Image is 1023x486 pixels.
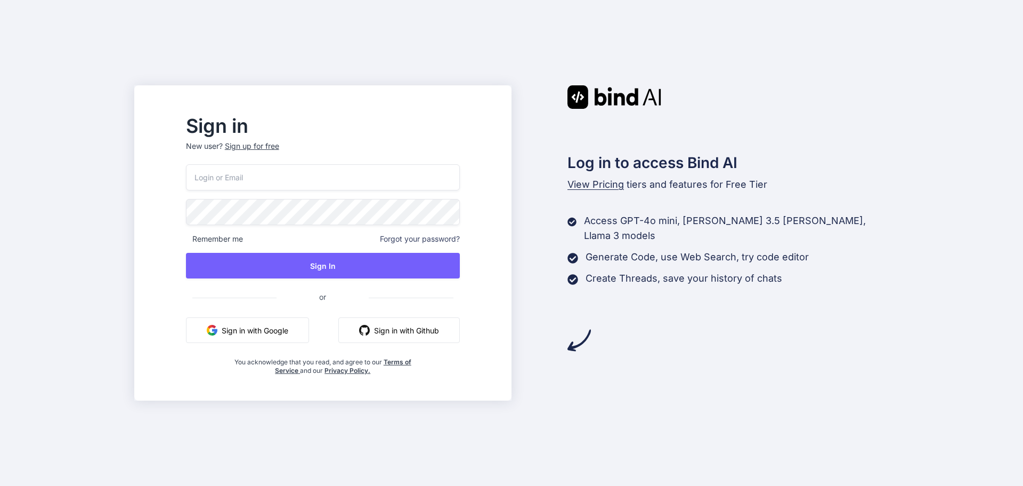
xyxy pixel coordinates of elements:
p: Create Threads, save your history of chats [586,271,782,286]
p: Access GPT-4o mini, [PERSON_NAME] 3.5 [PERSON_NAME], Llama 3 models [584,213,889,243]
img: Bind AI logo [567,85,661,109]
button: Sign In [186,253,460,278]
span: Remember me [186,234,243,244]
span: or [277,284,369,310]
p: New user? [186,141,460,164]
div: You acknowledge that you read, and agree to our and our [231,352,414,375]
div: Sign up for free [225,141,279,152]
button: Sign in with Google [186,317,309,343]
img: arrow [567,329,591,352]
a: Privacy Policy. [324,367,370,375]
span: Forgot your password? [380,234,460,244]
img: google [207,325,217,336]
input: Login or Email [186,164,460,190]
button: Sign in with Github [338,317,460,343]
span: View Pricing [567,179,624,190]
h2: Sign in [186,117,460,134]
img: github [359,325,370,336]
a: Terms of Service [275,358,411,375]
p: tiers and features for Free Tier [567,177,889,192]
p: Generate Code, use Web Search, try code editor [586,250,809,265]
h2: Log in to access Bind AI [567,152,889,174]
